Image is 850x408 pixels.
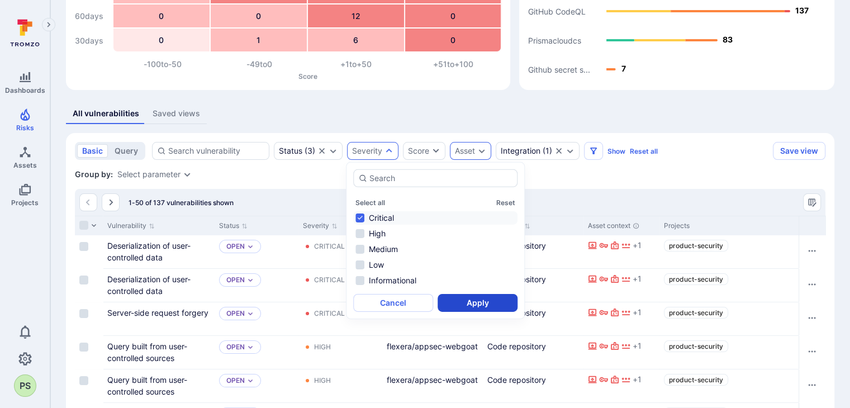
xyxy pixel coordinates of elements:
button: Filters [584,142,603,160]
div: Cell for selection [75,369,103,402]
div: Score [408,145,429,156]
div: 0 [405,4,501,27]
button: Go to the next page [102,193,120,211]
div: Code repository [487,340,579,352]
a: Deserialization of user-controlled data [107,241,191,262]
span: Select all rows [79,221,88,230]
button: Open [226,376,245,385]
span: product-security [669,342,723,350]
button: Expand dropdown [384,146,393,155]
button: Show [607,147,625,155]
li: Critical [353,211,517,225]
button: Status(3) [279,146,315,155]
button: Sort by Status [219,221,248,230]
button: Expand dropdown [247,377,254,384]
div: Cell for Vulnerability [103,302,215,335]
button: Save view [773,142,825,160]
div: Integration [501,146,540,155]
p: Score [114,72,501,80]
input: Search vulnerability [168,145,264,156]
p: Open [226,343,245,352]
span: Select row [79,376,88,385]
span: product-security [669,241,723,250]
button: Select all [355,198,385,207]
div: Automatically discovered context associated with the asset [633,222,639,229]
button: Sort by Vulnerability [107,221,155,230]
div: 0 [113,4,210,27]
div: Cell for Asset Type [483,336,583,369]
div: Cell for [799,302,825,335]
span: + 1 [633,340,642,352]
a: flexera/appsec-webgoat [387,341,478,351]
div: Cell for [799,235,825,268]
div: Cell for Asset [382,336,483,369]
button: Open [226,309,245,318]
div: Cell for Asset Type [483,302,583,335]
span: Dashboards [5,86,45,94]
button: Row actions menu [803,242,821,260]
div: -49 to 0 [211,59,307,70]
div: Cell for selection [75,235,103,268]
div: Cell for Status [215,369,298,402]
span: + 1 [633,240,642,251]
button: PS [14,374,36,397]
div: 0 [113,29,210,51]
button: Sort by Severity [303,221,338,230]
div: Critical [314,242,345,251]
span: Select row [79,242,88,251]
a: Deserialization of user-controlled data [107,274,191,296]
div: Cell for Severity [298,336,382,369]
button: Open [226,242,245,251]
button: Clear selection [317,146,326,155]
div: Cell for Asset Type [483,369,583,402]
div: -100 to -50 [114,59,211,70]
a: product-security [664,240,728,252]
button: Reset [496,198,515,207]
button: Go to the previous page [79,193,97,211]
div: Cell for [799,269,825,302]
div: Cell for Projects [659,269,810,302]
div: Cell for Status [215,336,298,369]
div: Cell for Projects [659,369,810,402]
button: Expand dropdown [247,243,254,250]
span: Projects [11,198,39,207]
button: Clear selection [554,146,563,155]
div: grouping parameters [117,170,192,179]
div: Cell for Asset context [583,269,659,302]
button: Row actions menu [803,376,821,394]
div: 60 days [75,5,108,27]
div: ( 3 ) [279,146,315,155]
div: Cell for Asset context [583,369,659,402]
div: Status [279,146,302,155]
div: Cell for Status [215,269,298,302]
button: Expand dropdown [183,170,192,179]
div: Code repository [487,307,579,319]
button: Integration(1) [501,146,552,155]
div: Cell for [799,336,825,369]
a: Query built from user-controlled sources [107,341,187,363]
div: assets tabs [66,103,834,124]
span: Select row [79,343,88,352]
div: Code repository [487,374,579,386]
a: product-security [664,307,728,319]
text: 137 [795,6,809,15]
span: product-security [669,275,723,283]
div: Cell for Asset context [583,336,659,369]
div: Manage columns [803,193,821,211]
div: Projects [664,221,805,231]
div: Asset context [588,221,655,231]
text: Github secret s... [528,65,590,74]
button: Expand dropdown [329,146,338,155]
button: Expand dropdown [247,310,254,317]
span: + 1 [633,307,642,318]
div: 6 [308,29,404,51]
div: Cell for Vulnerability [103,269,215,302]
li: Medium [353,243,517,256]
span: product-security [669,376,723,384]
p: Open [226,276,245,284]
text: GitHub CodeQL [528,7,586,16]
button: Severity [352,146,382,155]
div: Cell for Severity [298,269,382,302]
div: 30 days [75,30,108,52]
